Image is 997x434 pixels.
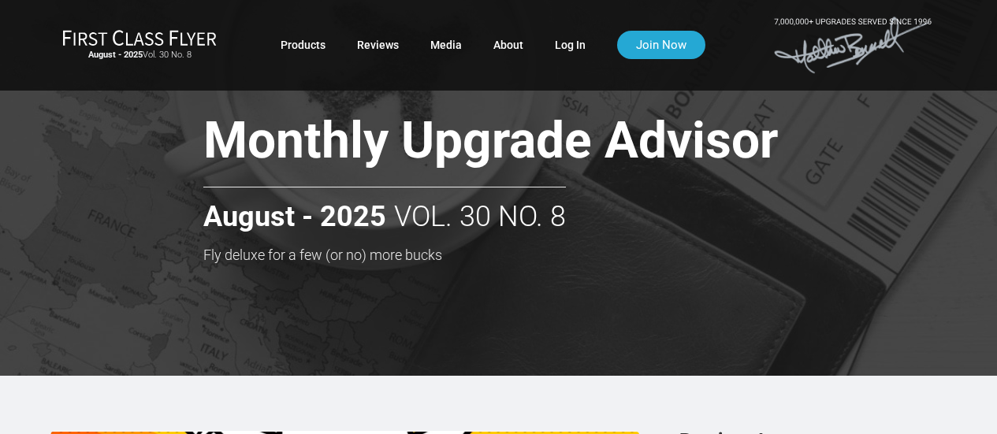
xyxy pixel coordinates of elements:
[493,31,523,59] a: About
[62,29,217,61] a: First Class FlyerAugust - 2025Vol. 30 No. 8
[203,187,566,233] h2: Vol. 30 No. 8
[357,31,399,59] a: Reviews
[617,31,705,59] a: Join Now
[62,29,217,46] img: First Class Flyer
[203,113,870,174] h1: Monthly Upgrade Advisor
[88,50,143,60] strong: August - 2025
[430,31,462,59] a: Media
[62,50,217,61] small: Vol. 30 No. 8
[203,202,386,233] strong: August - 2025
[555,31,586,59] a: Log In
[203,247,870,263] h3: Fly deluxe for a few (or no) more bucks
[281,31,326,59] a: Products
